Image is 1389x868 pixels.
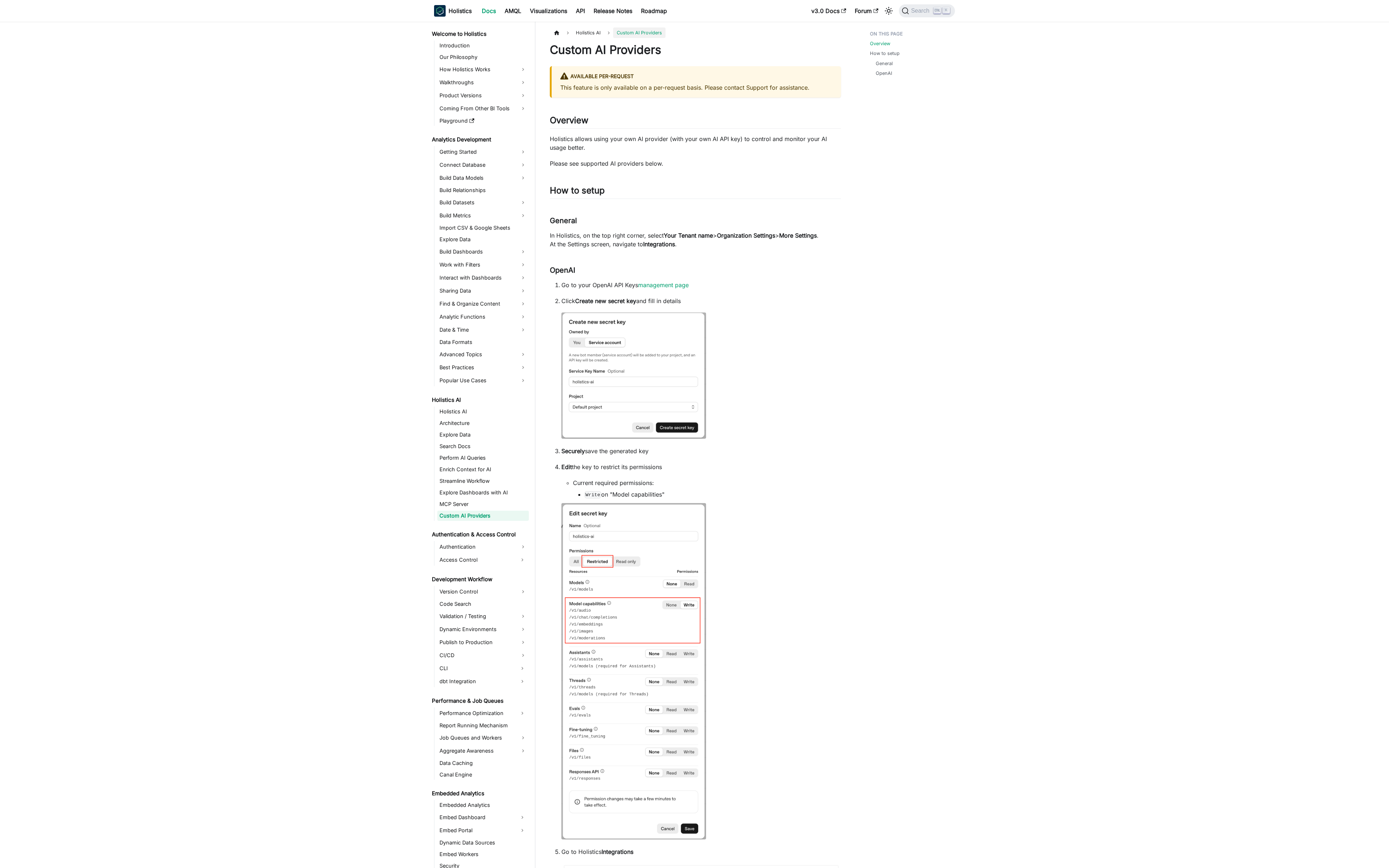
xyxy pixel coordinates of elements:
[437,234,529,244] a: Explore Data
[437,476,529,486] a: Streamline Workflow
[550,216,841,225] h3: General
[437,488,529,498] a: Explore Dashboards with AI
[572,27,604,38] span: Holistics AI
[437,146,529,158] a: Getting Started
[437,246,529,258] a: Build Dashboards
[437,441,529,451] a: Search Docs
[434,5,446,17] img: Holistics
[437,285,529,297] a: Sharing Data
[437,812,516,823] a: Embed Dashboard
[561,847,841,856] p: Go to Holistics
[427,22,535,868] nav: Docs sidebar
[807,5,850,17] a: v3.0 Docs
[561,447,585,455] strong: Securely
[437,324,529,336] a: Date & Time
[516,554,529,566] button: Expand sidebar category 'Access Control'
[437,197,529,208] a: Build Datasets
[909,8,934,14] span: Search
[437,52,529,62] a: Our Philosophy
[550,115,841,129] h2: Overview
[602,848,633,855] strong: Integrations
[437,223,529,233] a: Import CSV & Google Sheets
[561,297,841,305] p: Click and fill in details
[437,407,529,417] a: Holistics AI
[437,349,529,360] a: Advanced Topics
[613,27,666,38] span: Custom AI Providers
[561,503,706,840] img: ai-openai-new-key-permissions
[477,5,500,17] a: Docs
[437,90,529,101] a: Product Versions
[437,41,529,51] a: Introduction
[430,29,529,39] a: Welcome to Holistics
[561,312,706,439] img: ai-openai-new-key
[437,663,516,674] a: CLI
[437,732,529,744] a: Job Queues and Workers
[870,50,900,57] a: How to setup
[437,624,529,635] a: Dynamic Environments
[899,4,955,17] button: Search (Ctrl+K)
[437,745,529,757] a: Aggregate Awareness
[516,707,529,719] button: Expand sidebar category 'Performance Optimization'
[449,7,472,15] b: Holistics
[430,696,529,706] a: Performance & Job Queues
[643,241,675,248] strong: Integrations
[585,491,601,498] code: Write
[437,637,529,648] a: Publish to Production
[585,490,841,499] li: on "Model capabilities"
[437,418,529,428] a: Architecture
[850,5,883,17] a: Forum
[437,800,529,810] a: Embedded Analytics
[437,298,529,310] a: Find & Organize Content
[437,103,529,114] a: Coming From Other BI Tools
[550,159,841,168] p: Please see supported AI providers below.
[526,5,572,17] a: Visualizations
[560,83,832,92] p: This feature is only available on a per-request basis. Please contact Support for assistance.
[943,7,950,14] kbd: K
[437,650,529,661] a: CI/CD
[437,375,529,386] a: Popular Use Cases
[437,453,529,463] a: Perform AI Queries
[437,116,529,126] a: Playground
[638,281,689,289] a: management page
[430,529,529,540] a: Authentication & Access Control
[573,478,841,499] li: Current required permissions:
[561,463,572,471] strong: Edit
[434,5,472,17] a: HolisticsHolistics
[437,511,529,521] a: Custom AI Providers
[437,676,516,687] a: dbt Integration
[437,64,529,75] a: How Holistics Works
[664,232,713,239] strong: Your Tenant name
[589,5,637,17] a: Release Notes
[437,610,529,622] a: Validation / Testing
[550,27,564,38] a: Home page
[575,297,636,305] strong: Create new secret key
[437,337,529,347] a: Data Formats
[430,788,529,799] a: Embedded Analytics
[550,231,841,248] p: In Holistics, on the top right corner, select > > . At the Settings screen, navigate to .
[437,210,529,221] a: Build Metrics
[560,72,832,81] div: Available per-request
[437,499,529,509] a: MCP Server
[561,463,841,471] p: the key to restrict its permissions
[883,5,895,17] button: Switch between dark and light mode (currently light mode)
[437,758,529,768] a: Data Caching
[572,5,589,17] a: API
[437,825,516,836] a: Embed Portal
[437,541,529,553] a: Authentication
[550,185,841,199] h2: How to setup
[437,720,529,731] a: Report Running Mechanism
[500,5,526,17] a: AMQL
[437,77,529,88] a: Walkthroughs
[437,770,529,780] a: Canal Engine
[550,135,841,152] p: Holistics allows using your own AI provider (with your own AI API key) to control and monitor you...
[717,232,775,239] strong: Organization Settings
[430,574,529,584] a: Development Workflow
[516,825,529,836] button: Expand sidebar category 'Embed Portal'
[437,430,529,440] a: Explore Data
[437,159,529,171] a: Connect Database
[430,135,529,145] a: Analytics Development
[437,849,529,859] a: Embed Workers
[516,676,529,687] button: Expand sidebar category 'dbt Integration'
[430,395,529,405] a: Holistics AI
[516,812,529,823] button: Expand sidebar category 'Embed Dashboard'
